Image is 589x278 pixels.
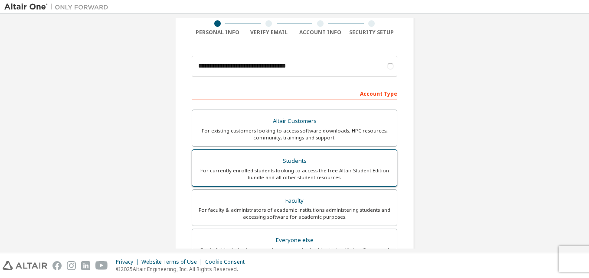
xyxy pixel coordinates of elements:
div: Website Terms of Use [141,259,205,265]
div: For faculty & administrators of academic institutions administering students and accessing softwa... [197,207,392,220]
div: Faculty [197,195,392,207]
img: linkedin.svg [81,261,90,270]
div: Account Type [192,86,397,100]
div: Altair Customers [197,115,392,127]
div: Cookie Consent [205,259,250,265]
p: © 2025 Altair Engineering, Inc. All Rights Reserved. [116,265,250,273]
img: Altair One [4,3,113,11]
img: facebook.svg [52,261,62,270]
div: Everyone else [197,234,392,246]
img: instagram.svg [67,261,76,270]
div: For currently enrolled students looking to access the free Altair Student Edition bundle and all ... [197,167,392,181]
img: altair_logo.svg [3,261,47,270]
div: For individuals, businesses and everyone else looking to try Altair software and explore our prod... [197,246,392,260]
div: Security Setup [346,29,398,36]
div: For existing customers looking to access software downloads, HPC resources, community, trainings ... [197,127,392,141]
div: Personal Info [192,29,243,36]
img: youtube.svg [95,261,108,270]
div: Students [197,155,392,167]
div: Account Info [294,29,346,36]
div: Privacy [116,259,141,265]
div: Verify Email [243,29,295,36]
